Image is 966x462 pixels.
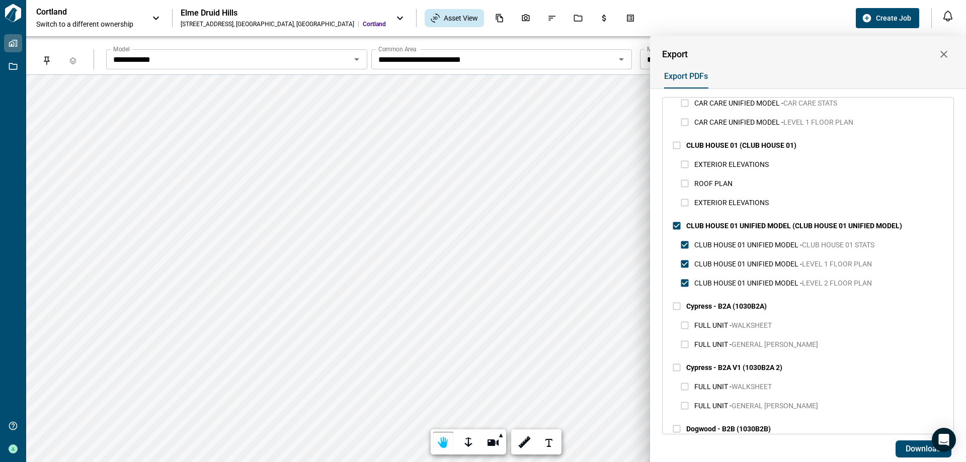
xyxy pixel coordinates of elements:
span: EXTERIOR ELEVATIONS [694,160,769,168]
span: GENERAL [PERSON_NAME] [732,402,818,410]
span: WALKSHEET [732,383,772,391]
span: LEVEL 1 FLOOR PLAN [802,260,872,268]
span: CAR CARE UNIFIED MODEL - [694,99,783,107]
span: CLUB HOUSE 01 UNIFIED MODEL - [694,241,802,249]
span: Cypress - B2A V1 (1030B2A 2) [686,363,782,372]
span: CLUB HOUSE 01 UNIFIED MODEL (CLUB HOUSE 01 UNIFIED MODEL) [686,222,902,230]
span: CAR CARE UNIFIED MODEL - [694,118,783,126]
span: EXTERIOR ELEVATIONS [694,199,769,207]
span: Cypress - B2A (1030B2A) [686,302,767,310]
button: Download [896,440,951,457]
span: LEVEL 2 FLOOR PLAN [802,279,872,287]
div: base tabs [654,64,954,88]
span: CAR CARE STATS [783,99,837,107]
span: Download [906,444,941,454]
span: CLUB HOUSE 01 UNIFIED MODEL - [694,279,802,287]
span: CLUB HOUSE 01 (CLUB HOUSE 01) [686,141,796,149]
span: CLUB HOUSE 01 STATS [802,241,874,249]
span: GENERAL [PERSON_NAME] [732,340,818,348]
span: Export PDFs [664,71,708,81]
span: Export [662,49,688,59]
span: WALKSHEET [732,321,772,329]
span: CLUB HOUSE 01 UNIFIED MODEL - [694,260,802,268]
span: FULL UNIT - [694,402,732,410]
div: Open Intercom Messenger [932,428,956,452]
span: LEVEL 1 FLOOR PLAN [783,118,853,126]
span: FULL UNIT - [694,340,732,348]
span: FULL UNIT - [694,383,732,391]
span: ROOF PLAN [694,179,733,188]
span: FULL UNIT - [694,321,732,329]
span: Dogwood - B2B (1030B2B) [686,425,771,433]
